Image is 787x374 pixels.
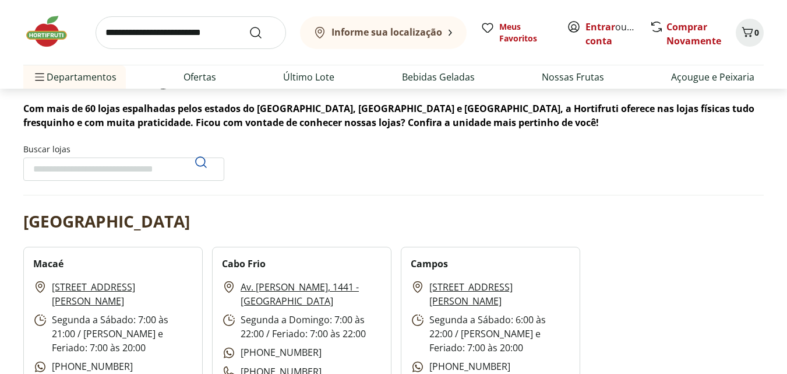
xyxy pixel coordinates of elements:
[402,70,475,84] a: Bebidas Geladas
[499,21,553,44] span: Meus Favoritos
[33,257,63,271] h2: Macaé
[187,148,215,176] button: Pesquisar
[33,63,47,91] button: Menu
[481,21,553,44] a: Meus Favoritos
[283,70,334,84] a: Último Lote
[183,70,216,84] a: Ofertas
[542,70,604,84] a: Nossas Frutas
[585,20,615,33] a: Entrar
[411,359,510,374] p: [PHONE_NUMBER]
[249,26,277,40] button: Submit Search
[23,209,190,233] h2: [GEOGRAPHIC_DATA]
[241,280,382,308] a: Av. [PERSON_NAME], 1441 - [GEOGRAPHIC_DATA]
[222,313,382,341] p: Segunda a Domingo: 7:00 às 22:00 / Feriado: 7:00 às 22:00
[429,280,570,308] a: [STREET_ADDRESS][PERSON_NAME]
[33,359,133,374] p: [PHONE_NUMBER]
[222,257,266,271] h2: Cabo Frio
[411,313,570,355] p: Segunda a Sábado: 6:00 às 22:00 / [PERSON_NAME] e Feriado: 7:00 às 20:00
[666,20,721,47] a: Comprar Novamente
[23,102,764,130] p: Com mais de 60 lojas espalhadas pelos estados do [GEOGRAPHIC_DATA], [GEOGRAPHIC_DATA] e [GEOGRAPH...
[96,16,286,49] input: search
[23,144,224,181] label: Buscar lojas
[736,19,764,47] button: Carrinho
[33,313,193,355] p: Segunda a Sábado: 7:00 às 21:00 / [PERSON_NAME] e Feriado: 7:00 às 20:00
[754,27,759,38] span: 0
[23,158,224,181] input: Buscar lojasPesquisar
[222,345,322,360] p: [PHONE_NUMBER]
[300,16,467,49] button: Informe sua localização
[671,70,754,84] a: Açougue e Peixaria
[585,20,650,47] a: Criar conta
[33,63,117,91] span: Departamentos
[23,14,82,49] img: Hortifruti
[411,257,448,271] h2: Campos
[52,280,193,308] a: [STREET_ADDRESS][PERSON_NAME]
[331,26,442,39] b: Informe sua localização
[585,20,637,48] span: ou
